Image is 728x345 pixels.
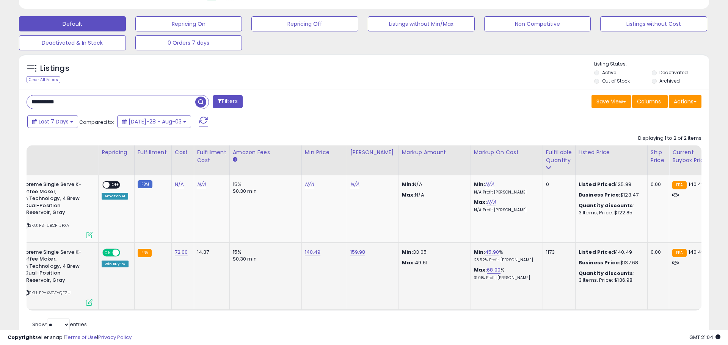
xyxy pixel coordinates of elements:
[175,248,188,256] a: 72.00
[135,35,242,50] button: 0 Orders 7 days
[579,181,642,188] div: $125.99
[672,148,711,164] div: Current Buybox Price
[474,267,537,281] div: %
[305,148,344,156] div: Min Price
[474,275,537,281] p: 31.01% Profit [PERSON_NAME]
[23,290,71,296] span: | SKU: PR-XVGF-QFZU
[350,181,359,188] a: N/A
[8,334,35,341] strong: Copyright
[233,188,296,195] div: $0.30 min
[98,334,132,341] a: Privacy Policy
[138,148,168,156] div: Fulfillment
[651,148,666,164] div: Ship Price
[579,259,642,266] div: $137.68
[233,156,237,163] small: Amazon Fees.
[402,181,413,188] strong: Min:
[546,148,572,164] div: Fulfillable Quantity
[32,321,87,328] span: Show: entries
[40,63,69,74] h5: Listings
[689,248,704,256] span: 140.49
[233,249,296,256] div: 15%
[638,135,701,142] div: Displaying 1 to 2 of 2 items
[689,334,720,341] span: 2025-08-11 21:04 GMT
[485,248,499,256] a: 45.90
[65,334,97,341] a: Terms of Use
[197,181,206,188] a: N/A
[669,95,701,108] button: Actions
[110,182,122,188] span: OFF
[19,35,126,50] button: Deactivated & In Stock
[79,119,114,126] span: Compared to:
[485,181,494,188] a: N/A
[8,334,132,341] div: seller snap | |
[350,248,366,256] a: 159.98
[579,270,633,277] b: Quantity discounts
[27,76,60,83] div: Clear All Filters
[659,69,688,76] label: Deactivated
[102,193,128,200] div: Amazon AI
[402,249,465,256] p: 33.05
[579,148,644,156] div: Listed Price
[672,181,686,189] small: FBA
[579,192,642,198] div: $123.47
[579,270,642,277] div: :
[474,190,537,195] p: N/A Profit [PERSON_NAME]
[175,148,191,156] div: Cost
[305,248,321,256] a: 140.49
[129,118,182,125] span: [DATE]-28 - Aug-03
[135,16,242,31] button: Repricing On
[305,181,314,188] a: N/A
[402,192,465,198] p: N/A
[102,148,131,156] div: Repricing
[474,249,537,263] div: %
[651,249,663,256] div: 0.00
[546,249,570,256] div: 1173
[402,248,413,256] strong: Min:
[402,191,415,198] strong: Max:
[197,148,226,164] div: Fulfillment Cost
[484,16,591,31] button: Non Competitive
[672,249,686,257] small: FBA
[119,249,131,256] span: OFF
[474,181,485,188] b: Min:
[402,259,465,266] p: 49.61
[102,261,129,267] div: Win BuyBox
[138,180,152,188] small: FBM
[19,16,126,31] button: Default
[474,208,537,213] p: N/A Profit [PERSON_NAME]
[474,266,487,273] b: Max:
[651,181,663,188] div: 0.00
[175,181,184,188] a: N/A
[233,148,298,156] div: Amazon Fees
[600,16,707,31] button: Listings without Cost
[117,115,191,128] button: [DATE]-28 - Aug-03
[213,95,242,108] button: Filters
[579,181,613,188] b: Listed Price:
[632,95,668,108] button: Columns
[591,95,631,108] button: Save View
[689,181,704,188] span: 140.49
[602,78,630,84] label: Out of Stock
[197,249,224,256] div: 14.37
[474,148,540,156] div: Markup on Cost
[39,118,69,125] span: Last 7 Days
[602,69,616,76] label: Active
[233,256,296,262] div: $0.30 min
[579,209,642,216] div: 3 Items, Price: $122.85
[402,181,465,188] p: N/A
[27,115,78,128] button: Last 7 Days
[579,202,633,209] b: Quantity discounts
[594,61,709,68] p: Listing States:
[579,191,620,198] b: Business Price:
[471,145,543,175] th: The percentage added to the cost of goods (COGS) that forms the calculator for Min & Max prices.
[637,98,661,105] span: Columns
[350,148,395,156] div: [PERSON_NAME]
[402,259,415,266] strong: Max:
[579,202,642,209] div: :
[487,266,500,274] a: 68.90
[579,277,642,284] div: 3 Items, Price: $136.98
[579,259,620,266] b: Business Price:
[474,258,537,263] p: 23.52% Profit [PERSON_NAME]
[233,181,296,188] div: 15%
[23,222,69,228] span: | SKU: PS-UBCP-JPXA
